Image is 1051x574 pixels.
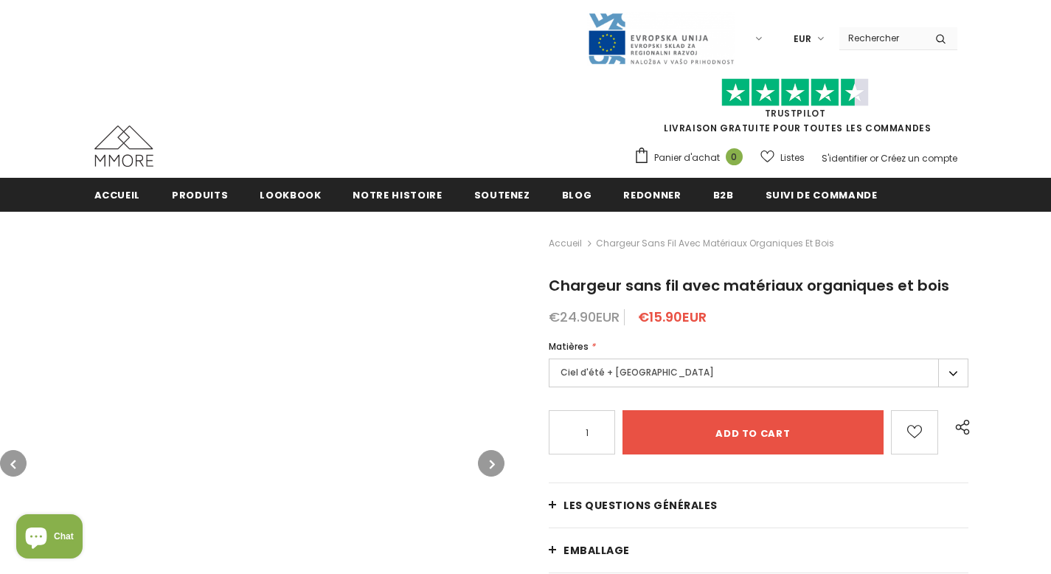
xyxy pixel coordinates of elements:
span: Les questions générales [563,498,718,513]
span: Panier d'achat [654,151,720,165]
span: LIVRAISON GRATUITE POUR TOUTES LES COMMANDES [634,85,957,134]
span: €15.90EUR [638,308,707,326]
input: Search Site [839,27,924,49]
span: EMBALLAGE [563,543,630,558]
span: EUR [794,32,811,46]
span: 0 [726,148,743,165]
a: Accueil [94,178,141,211]
a: TrustPilot [765,107,826,120]
inbox-online-store-chat: Shopify online store chat [12,514,87,562]
span: Redonner [623,188,681,202]
span: Chargeur sans fil avec matériaux organiques et bois [549,275,949,296]
label: Ciel d'été + [GEOGRAPHIC_DATA] [549,359,968,387]
span: Notre histoire [353,188,442,202]
span: €24.90EUR [549,308,620,326]
a: Produits [172,178,228,211]
img: Faites confiance aux étoiles pilotes [721,78,869,107]
a: Javni Razpis [587,32,735,44]
span: or [870,152,878,165]
span: Suivi de commande [766,188,878,202]
a: B2B [713,178,734,211]
span: Blog [562,188,592,202]
a: EMBALLAGE [549,528,968,573]
a: Accueil [549,235,582,252]
span: Chargeur sans fil avec matériaux organiques et bois [596,235,834,252]
a: Lookbook [260,178,321,211]
span: Lookbook [260,188,321,202]
span: soutenez [474,188,530,202]
a: Panier d'achat 0 [634,147,750,169]
span: Listes [780,151,805,165]
img: Javni Razpis [587,12,735,66]
span: Matières [549,340,589,353]
span: Accueil [94,188,141,202]
a: Suivi de commande [766,178,878,211]
a: Listes [760,145,805,170]
a: Les questions générales [549,483,968,528]
a: Blog [562,178,592,211]
img: Cas MMORE [94,125,153,167]
a: S'identifier [822,152,867,165]
span: B2B [713,188,734,202]
span: Produits [172,188,228,202]
a: Redonner [623,178,681,211]
a: soutenez [474,178,530,211]
a: Notre histoire [353,178,442,211]
input: Add to cart [622,410,884,454]
a: Créez un compte [881,152,957,165]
